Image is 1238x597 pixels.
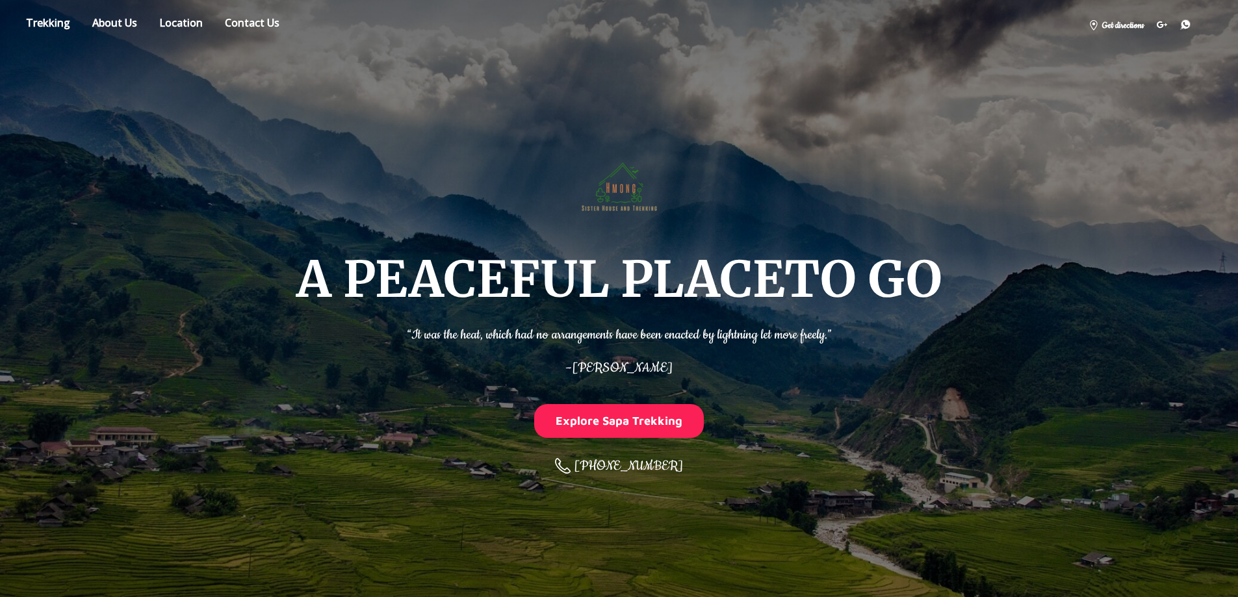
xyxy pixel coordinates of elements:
[215,14,289,36] a: Contact us
[407,351,832,378] p: –
[83,14,147,36] a: About
[572,359,673,377] span: [PERSON_NAME]
[576,142,662,227] img: Hmong Sisters House and Trekking
[1101,19,1144,32] span: Get directions
[784,248,942,311] span: TO GO
[16,14,80,36] a: Store
[1082,14,1150,34] a: Get directions
[149,14,213,36] a: Location
[407,318,832,345] p: “It was the heat, which had no arrangements have been enacted by lightning let more freely.”
[296,253,942,305] h1: A PEACEFUL PLACE
[534,404,704,437] button: Explore Sapa Trekking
